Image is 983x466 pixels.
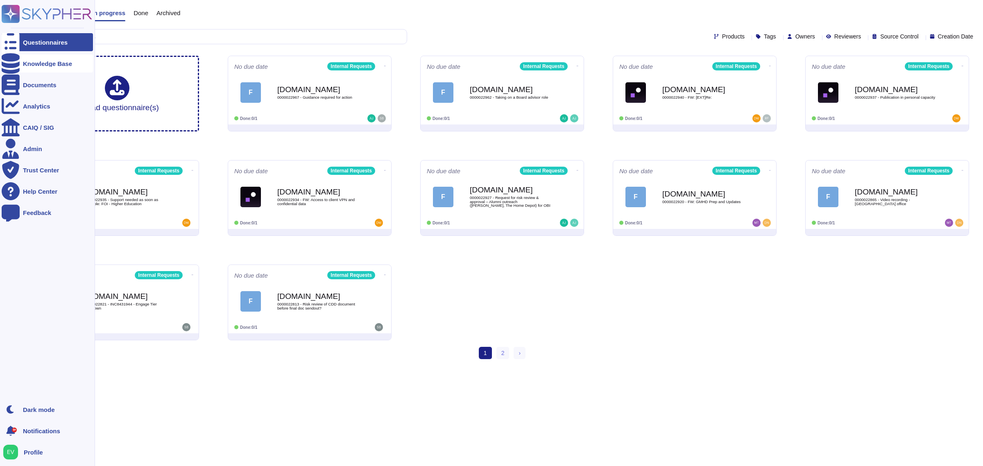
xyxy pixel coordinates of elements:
[520,62,568,70] div: Internal Requests
[378,114,386,122] img: user
[156,10,180,16] span: Archived
[818,116,835,121] span: Done: 0/1
[2,161,93,179] a: Trust Center
[85,188,167,196] b: [DOMAIN_NAME]
[32,29,407,44] input: Search by keywords
[470,86,552,93] b: [DOMAIN_NAME]
[75,76,159,111] div: Upload questionnaire(s)
[763,114,771,122] img: user
[277,302,359,310] span: 0000022813 - Risk review of CDD document before final doc sendout?
[905,167,953,175] div: Internal Requests
[2,33,93,51] a: Questionnaires
[625,221,642,225] span: Done: 0/1
[952,114,960,122] img: user
[23,210,51,216] div: Feedback
[24,449,43,455] span: Profile
[327,62,375,70] div: Internal Requests
[85,292,167,300] b: [DOMAIN_NAME]
[763,219,771,227] img: user
[23,124,54,131] div: CAIQ / SIG
[570,219,578,227] img: user
[520,167,568,175] div: Internal Requests
[234,168,268,174] span: No due date
[625,116,642,121] span: Done: 0/1
[92,10,125,16] span: In progress
[2,140,93,158] a: Admin
[2,443,24,461] button: user
[240,116,257,121] span: Done: 0/1
[560,114,568,122] img: user
[277,188,359,196] b: [DOMAIN_NAME]
[240,187,261,207] img: Logo
[327,271,375,279] div: Internal Requests
[2,182,93,200] a: Help Center
[570,114,578,122] img: user
[855,86,937,93] b: [DOMAIN_NAME]
[855,198,937,206] span: 0000022865 - Video recording - [GEOGRAPHIC_DATA] office
[955,219,963,227] img: user
[23,167,59,173] div: Trust Center
[182,219,190,227] img: user
[427,63,460,70] span: No due date
[2,118,93,136] a: CAIQ / SIG
[470,186,552,194] b: [DOMAIN_NAME]
[752,114,761,122] img: user
[134,10,148,16] span: Done
[234,272,268,278] span: No due date
[23,146,42,152] div: Admin
[3,445,18,459] img: user
[2,204,93,222] a: Feedback
[662,190,744,198] b: [DOMAIN_NAME]
[23,82,57,88] div: Documents
[277,198,359,206] span: 0000022934 - FW: Access to client VPN and confidential data
[433,82,453,103] div: F
[234,63,268,70] span: No due date
[375,219,383,227] img: user
[752,219,761,227] img: user
[818,82,838,103] img: Logo
[619,168,653,174] span: No due date
[812,63,845,70] span: No due date
[182,323,190,331] img: user
[23,61,72,67] div: Knowledge Base
[433,221,450,225] span: Done: 0/1
[12,428,17,432] div: 9+
[240,325,257,330] span: Done: 0/1
[240,82,261,103] div: F
[277,86,359,93] b: [DOMAIN_NAME]
[560,219,568,227] img: user
[712,167,760,175] div: Internal Requests
[905,62,953,70] div: Internal Requests
[23,428,60,434] span: Notifications
[135,271,183,279] div: Internal Requests
[427,168,460,174] span: No due date
[240,291,261,312] div: F
[433,116,450,121] span: Done: 0/1
[662,86,744,93] b: [DOMAIN_NAME]
[327,167,375,175] div: Internal Requests
[945,219,953,227] img: user
[23,103,50,109] div: Analytics
[619,63,653,70] span: No due date
[23,39,68,45] div: Questionnaires
[712,62,760,70] div: Internal Requests
[2,97,93,115] a: Analytics
[135,167,183,175] div: Internal Requests
[470,196,552,208] span: 0000022927 - Request for risk review & approval – Alumni outreach ([PERSON_NAME], The Home Depot)...
[470,95,552,100] span: 0000022962 - Taking on a Board advisor role
[722,34,745,39] span: Products
[625,187,646,207] div: F
[855,95,937,100] span: 0000022937 - Publication in personal capacity
[277,292,359,300] b: [DOMAIN_NAME]
[764,34,776,39] span: Tags
[2,76,93,94] a: Documents
[277,95,359,100] span: 0000022967 - Guidance required for action
[85,302,167,310] span: 0000022821 - INC8431944 - Engage Tier Unknown
[795,34,815,39] span: Owners
[812,168,845,174] span: No due date
[818,187,838,207] div: F
[23,188,57,195] div: Help Center
[662,95,744,100] span: 0000022940 - FW: [EXT]Re:
[938,34,973,39] span: Creation Date
[818,221,835,225] span: Done: 0/1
